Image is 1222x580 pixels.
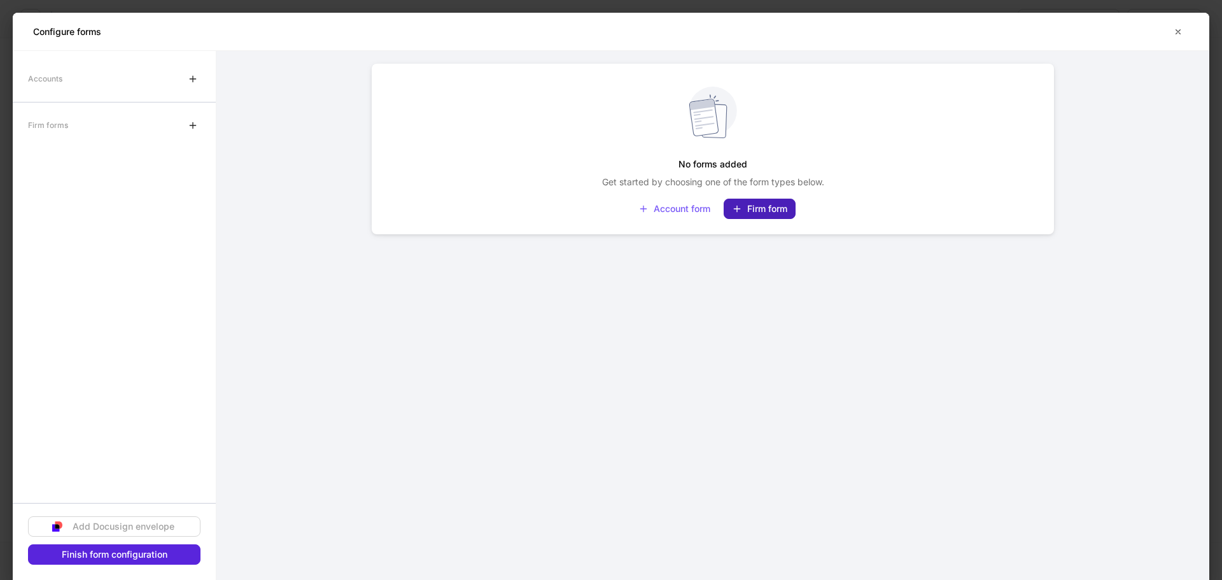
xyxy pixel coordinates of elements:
[638,204,710,214] div: Account form
[678,153,747,176] h5: No forms added
[28,544,200,565] button: Finish form configuration
[602,176,824,188] p: Get started by choosing one of the form types below.
[33,25,101,38] h5: Configure forms
[62,550,167,559] div: Finish form configuration
[28,114,68,136] div: Firm forms
[732,204,787,214] div: Firm form
[28,67,62,90] div: Accounts
[630,199,719,219] button: Account form
[724,199,796,219] button: Firm form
